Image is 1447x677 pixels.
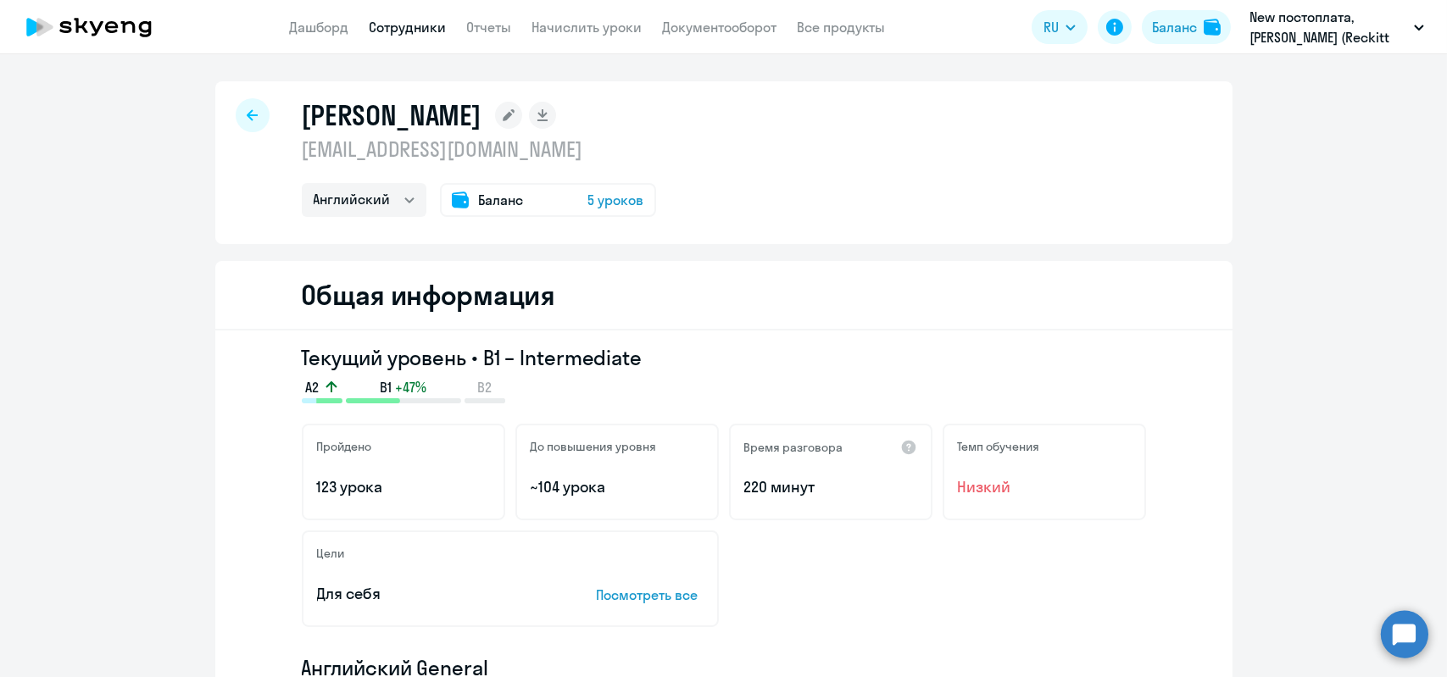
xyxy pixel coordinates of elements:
[380,378,392,397] span: B1
[744,440,843,455] h5: Время разговора
[306,378,320,397] span: A2
[317,476,490,498] p: 123 урока
[531,439,657,454] h5: До повышения уровня
[477,378,492,397] span: B2
[467,19,512,36] a: Отчеты
[1032,10,1088,44] button: RU
[588,190,644,210] span: 5 уроков
[317,583,544,605] p: Для себя
[317,546,345,561] h5: Цели
[370,19,447,36] a: Сотрудники
[1204,19,1221,36] img: balance
[532,19,643,36] a: Начислить уроки
[302,344,1146,371] h3: Текущий уровень • B1 – Intermediate
[317,439,372,454] h5: Пройдено
[798,19,886,36] a: Все продукты
[1241,7,1433,47] button: New постоплата, [PERSON_NAME] (Reckitt Benckiser Healthcare)
[479,190,524,210] span: Баланс
[302,136,656,163] p: [EMAIL_ADDRESS][DOMAIN_NAME]
[531,476,704,498] p: ~104 урока
[302,278,555,312] h2: Общая информация
[744,476,917,498] p: 220 минут
[958,476,1131,498] span: Низкий
[958,439,1040,454] h5: Темп обучения
[663,19,777,36] a: Документооборот
[290,19,349,36] a: Дашборд
[597,585,704,605] p: Посмотреть все
[1142,10,1231,44] button: Балансbalance
[1152,17,1197,37] div: Баланс
[302,98,481,132] h1: [PERSON_NAME]
[1249,7,1407,47] p: New постоплата, [PERSON_NAME] (Reckitt Benckiser Healthcare)
[1044,17,1059,37] span: RU
[395,378,426,397] span: +47%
